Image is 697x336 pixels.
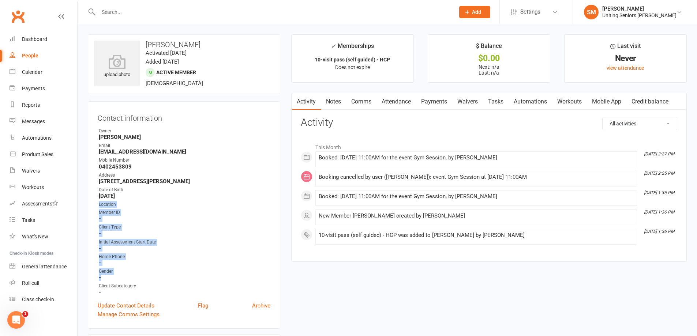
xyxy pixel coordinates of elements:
[331,43,336,50] i: ✓
[476,41,502,54] div: $ Balance
[99,215,270,222] strong: -
[319,213,634,219] div: New Member [PERSON_NAME] created by [PERSON_NAME]
[10,146,77,163] a: Product Sales
[146,58,179,65] time: Added [DATE]
[98,301,154,310] a: Update Contact Details
[10,130,77,146] a: Automations
[22,69,42,75] div: Calendar
[99,239,270,246] div: Initial Assessment Start Date
[483,93,509,110] a: Tasks
[99,128,270,135] div: Owner
[644,209,674,215] i: [DATE] 1:36 PM
[22,280,39,286] div: Roll call
[626,93,674,110] a: Credit balance
[99,260,270,266] strong: -
[99,268,270,275] div: Gender
[99,224,270,231] div: Client Type
[416,93,452,110] a: Payments
[22,102,40,108] div: Reports
[22,217,35,223] div: Tasks
[319,174,634,180] div: Booking cancelled by user ([PERSON_NAME]): event Gym Session at [DATE] 11:00AM
[99,193,270,199] strong: [DATE]
[156,69,196,75] span: Active member
[602,12,677,19] div: Uniting Seniors [PERSON_NAME]
[459,6,490,18] button: Add
[252,301,270,310] a: Archive
[435,54,543,62] div: $0.00
[99,172,270,179] div: Address
[435,64,543,76] p: Next: n/a Last: n/a
[22,118,45,124] div: Messages
[321,93,346,110] a: Notes
[335,64,370,70] span: Does not expire
[99,157,270,164] div: Mobile Number
[99,178,270,185] strong: [STREET_ADDRESS][PERSON_NAME]
[584,5,599,19] div: SM
[99,283,270,290] div: Client Subcategory
[644,151,674,156] i: [DATE] 2:27 PM
[602,5,677,12] div: [PERSON_NAME]
[10,64,77,80] a: Calendar
[99,253,270,260] div: Home Phone
[644,229,674,234] i: [DATE] 1:36 PM
[644,190,674,195] i: [DATE] 1:36 PM
[10,275,77,291] a: Roll call
[22,264,67,269] div: General attendance
[452,93,483,110] a: Waivers
[96,7,450,17] input: Search...
[607,65,644,71] a: view attendance
[331,41,374,55] div: Memberships
[22,86,45,91] div: Payments
[99,245,270,252] strong: -
[99,148,270,155] strong: [EMAIL_ADDRESS][DOMAIN_NAME]
[319,155,634,161] div: Booked: [DATE] 11:00AM for the event Gym Session, by [PERSON_NAME]
[10,229,77,245] a: What's New
[22,135,52,141] div: Automations
[10,258,77,275] a: General attendance kiosk mode
[99,230,270,237] strong: -
[346,93,376,110] a: Comms
[520,4,540,20] span: Settings
[10,97,77,113] a: Reports
[301,140,677,151] li: This Month
[99,163,270,170] strong: 0402453809
[587,93,626,110] a: Mobile App
[509,93,552,110] a: Automations
[319,232,634,238] div: 10-visit pass (self guided) - HCP was added to [PERSON_NAME] by [PERSON_NAME]
[22,36,47,42] div: Dashboard
[99,209,270,216] div: Member ID
[94,41,274,49] h3: [PERSON_NAME]
[472,9,481,15] span: Add
[99,201,270,208] div: Location
[146,80,203,87] span: [DEMOGRAPHIC_DATA]
[292,93,321,110] a: Activity
[22,168,40,174] div: Waivers
[7,311,25,329] iframe: Intercom live chat
[301,117,677,128] h3: Activity
[10,80,77,97] a: Payments
[99,274,270,281] strong: -
[146,50,187,56] time: Activated [DATE]
[22,184,44,190] div: Workouts
[22,311,28,317] span: 1
[10,212,77,229] a: Tasks
[22,151,53,157] div: Product Sales
[22,53,38,58] div: People
[319,193,634,200] div: Booked: [DATE] 11:00AM for the event Gym Session, by [PERSON_NAME]
[99,186,270,193] div: Date of Birth
[610,41,641,54] div: Last visit
[22,201,58,207] div: Assessments
[10,48,77,64] a: People
[198,301,208,310] a: Flag
[99,289,270,295] strong: -
[98,310,160,319] a: Manage Comms Settings
[571,54,680,62] div: Never
[99,134,270,140] strong: [PERSON_NAME]
[94,54,140,79] div: upload photo
[644,171,674,176] i: [DATE] 2:25 PM
[552,93,587,110] a: Workouts
[10,291,77,308] a: Class kiosk mode
[10,31,77,48] a: Dashboard
[9,7,27,26] a: Clubworx
[22,234,48,239] div: What's New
